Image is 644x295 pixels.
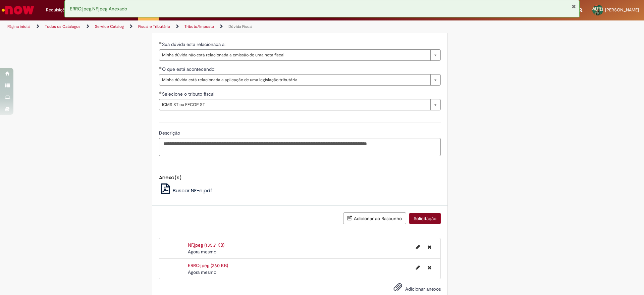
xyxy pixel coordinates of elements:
button: Solicitação [409,213,441,224]
span: Agora mesmo [188,269,216,275]
span: Agora mesmo [188,249,216,255]
button: Editar nome de arquivo ERRO.jpeg [412,262,424,273]
span: Minha dúvida não está relacionada a emissão de uma nota fiscal [162,50,427,60]
span: Descrição [159,130,181,136]
textarea: Descrição [159,138,441,156]
span: [PERSON_NAME] [605,7,639,13]
button: Adicionar ao Rascunho [343,212,406,224]
span: ERRO.jpeg,NF.jpeg Anexado [70,6,127,12]
span: Requisições [46,7,69,13]
button: Excluir ERRO.jpeg [424,262,435,273]
span: Buscar NF-e.pdf [173,187,212,194]
a: Service Catalog [95,24,124,29]
ul: Trilhas de página [5,20,424,33]
span: Minha dúvida está relacionada a aplicação de uma legislação tributária [162,75,427,85]
a: Fiscal e Tributário [138,24,170,29]
span: Sua dúvida esta relacionada a: [162,41,227,47]
time: 30/08/2025 10:22:35 [188,249,216,255]
h5: Anexo(s) [159,175,441,181]
a: Tributo/Imposto [184,24,214,29]
time: 30/08/2025 10:22:34 [188,269,216,275]
button: Excluir NF.jpeg [424,242,435,252]
a: Dúvida Fiscal [228,24,253,29]
span: Adicionar anexos [405,286,441,292]
a: NF.jpeg (135.7 KB) [188,242,224,248]
button: Fechar Notificação [572,4,576,9]
img: ServiceNow [1,3,35,17]
span: O que está acontecendo: [162,66,217,72]
a: Todos os Catálogos [45,24,80,29]
button: Editar nome de arquivo NF.jpeg [412,242,424,252]
a: Página inicial [7,24,31,29]
span: ICMS ST ou FECOP ST [162,99,427,110]
span: Obrigatório Preenchido [159,91,162,94]
a: Buscar NF-e.pdf [159,187,213,194]
span: Obrigatório Preenchido [159,42,162,44]
span: Selecione o tributo fiscal [162,91,216,97]
span: Obrigatório Preenchido [159,66,162,69]
a: ERRO.jpeg (260 KB) [188,262,228,268]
